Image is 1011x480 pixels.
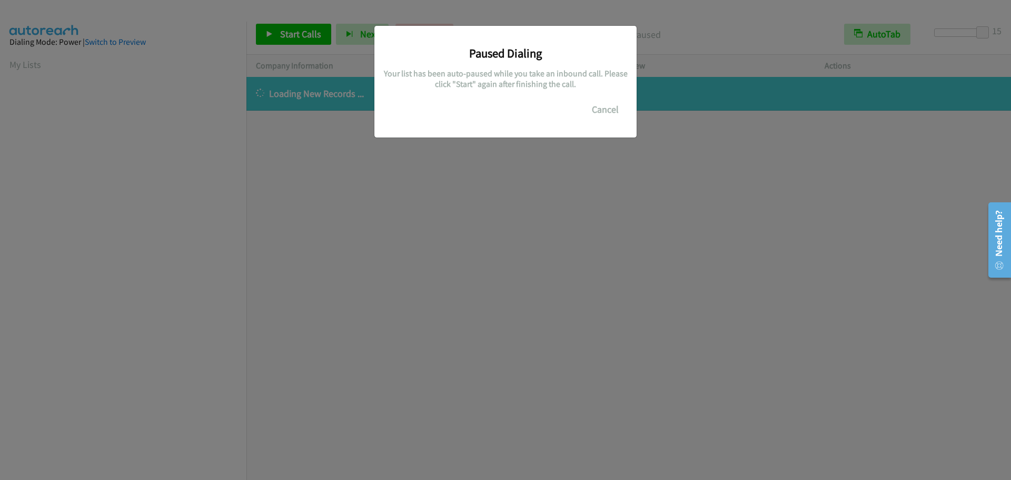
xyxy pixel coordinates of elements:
[980,198,1011,282] iframe: Resource Center
[382,46,629,61] h3: Paused Dialing
[382,68,629,89] h5: Your list has been auto-paused while you take an inbound call. Please click "Start" again after f...
[582,99,629,120] button: Cancel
